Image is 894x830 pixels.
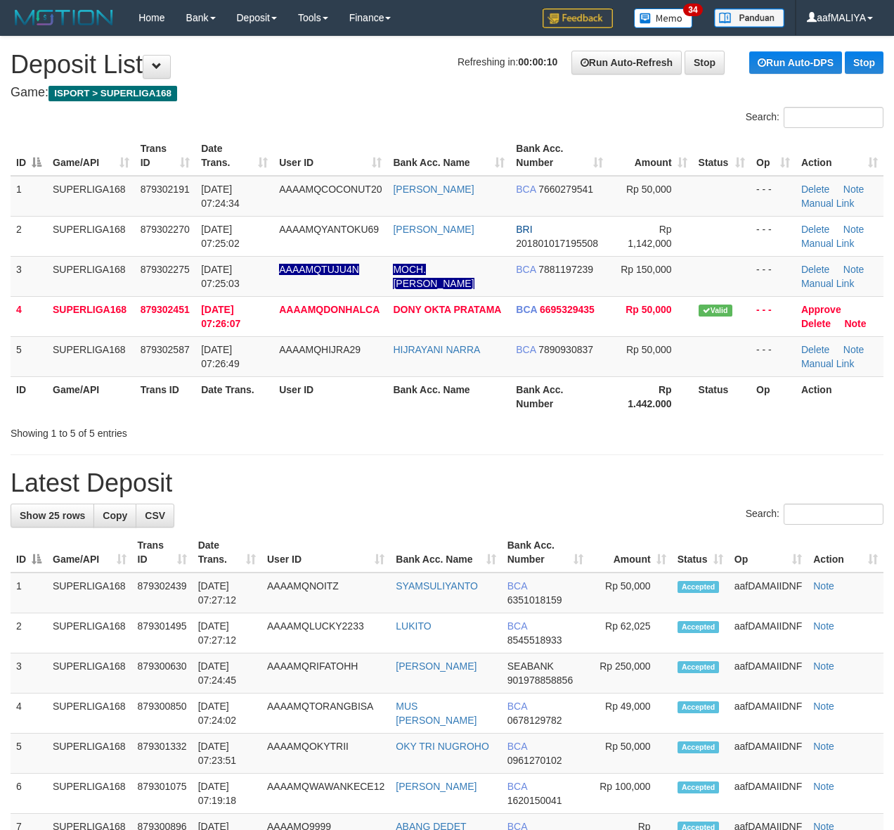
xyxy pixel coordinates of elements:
th: Bank Acc. Name: activate to sort column ascending [387,136,510,176]
a: Delete [801,264,829,275]
th: Trans ID: activate to sort column ascending [135,136,196,176]
td: aafDAMAIIDNF [729,613,808,653]
a: Note [844,318,866,329]
span: Valid transaction [699,305,732,317]
th: Rp 1.442.000 [609,376,693,416]
input: Search: [784,107,883,128]
span: AAAAMQYANTOKU69 [279,224,379,235]
span: AAAAMQDONHALCA [279,304,380,315]
td: SUPERLIGA168 [47,216,135,256]
a: Run Auto-DPS [749,51,842,74]
span: 879302587 [141,344,190,355]
a: OKY TRI NUGROHO [396,741,489,752]
td: SUPERLIGA168 [47,573,132,613]
td: Rp 250,000 [589,653,671,694]
span: CSV [145,510,165,521]
span: Copy 7660279541 to clipboard [538,184,593,195]
span: SEABANK [507,660,554,672]
th: User ID: activate to sort column ascending [273,136,387,176]
label: Search: [746,504,883,525]
td: Rp 62,025 [589,613,671,653]
th: User ID: activate to sort column ascending [261,532,390,573]
span: BCA [507,701,527,712]
span: Accepted [678,621,720,633]
img: Feedback.jpg [543,8,613,28]
span: [DATE] 07:26:07 [201,304,240,329]
span: BCA [516,304,537,315]
h1: Deposit List [11,51,883,79]
span: [DATE] 07:25:03 [201,264,240,289]
span: Copy 6351018159 to clipboard [507,594,562,606]
span: Copy [103,510,127,521]
td: SUPERLIGA168 [47,653,132,694]
th: Bank Acc. Number: activate to sort column ascending [510,136,609,176]
td: 6 [11,774,47,814]
span: Rp 50,000 [626,344,672,355]
a: Note [843,184,864,195]
td: aafDAMAIIDNF [729,734,808,774]
td: 3 [11,256,47,296]
a: Note [813,741,834,752]
span: Accepted [678,701,720,713]
th: ID [11,376,47,416]
th: Trans ID [135,376,196,416]
td: 4 [11,694,47,734]
td: Rp 49,000 [589,694,671,734]
label: Search: [746,107,883,128]
td: - - - [751,336,796,376]
span: Accepted [678,741,720,753]
th: Action: activate to sort column ascending [808,532,883,573]
a: LUKITO [396,620,431,632]
td: 879300850 [132,694,193,734]
th: Date Trans.: activate to sort column ascending [193,532,261,573]
td: 879301495 [132,613,193,653]
a: [PERSON_NAME] [396,660,477,672]
span: [DATE] 07:26:49 [201,344,240,369]
td: AAAAMQLUCKY2233 [261,613,390,653]
th: Date Trans.: activate to sort column ascending [195,136,273,176]
td: SUPERLIGA168 [47,734,132,774]
a: Manual Link [801,238,855,249]
td: [DATE] 07:23:51 [193,734,261,774]
span: Accepted [678,581,720,593]
td: - - - [751,216,796,256]
td: SUPERLIGA168 [47,256,135,296]
span: Rp 50,000 [626,304,671,315]
span: BCA [516,184,536,195]
td: AAAAMQWAWANKECE12 [261,774,390,814]
td: Rp 50,000 [589,734,671,774]
td: 879302439 [132,573,193,613]
span: Copy 0961270102 to clipboard [507,755,562,766]
td: [DATE] 07:24:45 [193,653,261,694]
td: Rp 50,000 [589,573,671,613]
td: 1 [11,573,47,613]
td: SUPERLIGA168 [47,176,135,217]
span: ISPORT > SUPERLIGA168 [48,86,177,101]
span: Copy 0678129782 to clipboard [507,715,562,726]
td: - - - [751,296,796,336]
a: Manual Link [801,198,855,209]
h1: Latest Deposit [11,469,883,497]
a: Delete [801,224,829,235]
th: Op [751,376,796,416]
a: DONY OKTA PRATAMA [393,304,501,315]
td: SUPERLIGA168 [47,694,132,734]
td: 879300630 [132,653,193,694]
th: ID: activate to sort column descending [11,532,47,573]
td: 5 [11,734,47,774]
span: Copy 901978858856 to clipboard [507,675,573,686]
span: Copy 7890930837 to clipboard [538,344,593,355]
td: 2 [11,613,47,653]
td: [DATE] 07:27:12 [193,613,261,653]
a: Copy [93,504,136,528]
td: [DATE] 07:27:12 [193,573,261,613]
a: Note [813,580,834,592]
a: Note [843,344,864,355]
img: Button%20Memo.svg [634,8,693,28]
a: Show 25 rows [11,504,94,528]
td: aafDAMAIIDNF [729,653,808,694]
td: SUPERLIGA168 [47,774,132,814]
th: Amount: activate to sort column ascending [609,136,693,176]
span: Copy 7881197239 to clipboard [538,264,593,275]
a: Note [843,264,864,275]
